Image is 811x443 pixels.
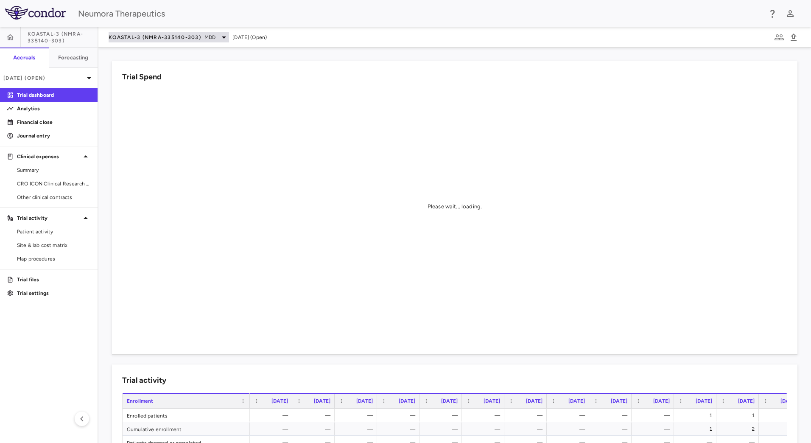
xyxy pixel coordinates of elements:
[766,422,797,436] div: 6
[123,409,250,422] div: Enrolled patients
[385,422,415,436] div: —
[611,398,627,404] span: [DATE]
[109,34,201,41] span: KOASTAL-3 (NMRA-335140-303)
[17,180,91,188] span: CRO ICON Clinical Research Limited
[300,409,330,422] div: —
[17,118,91,126] p: Financial close
[204,34,215,41] span: MDD
[257,409,288,422] div: —
[28,31,98,44] span: KOASTAL-3 (NMRA-335140-303)
[484,398,500,404] span: [DATE]
[17,228,91,236] span: Patient activity
[300,422,330,436] div: —
[597,422,627,436] div: —
[58,54,89,62] h6: Forecasting
[356,398,373,404] span: [DATE]
[17,166,91,174] span: Summary
[554,409,585,422] div: —
[5,6,66,20] img: logo-full-SnFGN8VE.png
[314,398,330,404] span: [DATE]
[399,398,415,404] span: [DATE]
[232,34,267,41] span: [DATE] (Open)
[724,422,755,436] div: 2
[738,398,755,404] span: [DATE]
[257,422,288,436] div: —
[780,398,797,404] span: [DATE]
[441,398,458,404] span: [DATE]
[470,422,500,436] div: —
[568,398,585,404] span: [DATE]
[123,422,250,435] div: Cumulative enrollment
[13,54,35,62] h6: Accruals
[639,422,670,436] div: —
[385,409,415,422] div: —
[17,105,91,112] p: Analytics
[597,409,627,422] div: —
[17,255,91,263] span: Map procedures
[3,74,84,82] p: [DATE] (Open)
[696,398,712,404] span: [DATE]
[427,422,458,436] div: —
[78,7,762,20] div: Neumora Therapeutics
[554,422,585,436] div: —
[427,409,458,422] div: —
[17,91,91,99] p: Trial dashboard
[526,398,543,404] span: [DATE]
[17,132,91,140] p: Journal entry
[653,398,670,404] span: [DATE]
[127,398,154,404] span: Enrollment
[271,398,288,404] span: [DATE]
[512,422,543,436] div: —
[682,422,712,436] div: 1
[342,422,373,436] div: —
[17,241,91,249] span: Site & lab cost matrix
[342,409,373,422] div: —
[639,409,670,422] div: —
[17,153,81,160] p: Clinical expenses
[122,375,166,386] h6: Trial activity
[470,409,500,422] div: —
[17,276,91,283] p: Trial files
[122,71,162,83] h6: Trial Spend
[17,214,81,222] p: Trial activity
[766,409,797,422] div: 4
[17,289,91,297] p: Trial settings
[428,203,482,210] div: Please wait... loading.
[512,409,543,422] div: —
[17,193,91,201] span: Other clinical contracts
[682,409,712,422] div: 1
[724,409,755,422] div: 1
